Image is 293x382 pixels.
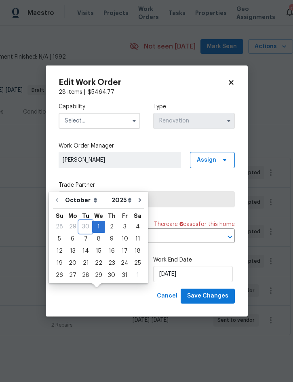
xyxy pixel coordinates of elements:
div: 26 [53,270,66,281]
div: 28 items | [59,88,235,96]
input: Select... [153,113,235,129]
div: Thu Oct 02 2025 [105,221,118,233]
div: 9 [105,233,118,245]
abbr: Sunday [56,213,63,219]
label: Work End Date [153,256,235,264]
select: Month [63,194,110,206]
abbr: Monday [68,213,77,219]
div: 3 [118,221,131,232]
div: Sun Oct 26 2025 [53,269,66,281]
div: 15 [92,245,105,257]
div: 8 [92,233,105,245]
div: Thu Oct 16 2025 [105,245,118,257]
div: Wed Oct 01 2025 [92,221,105,233]
div: Thu Oct 30 2025 [105,269,118,281]
div: 7 [79,233,92,245]
div: Tue Oct 14 2025 [79,245,92,257]
div: 22 [92,257,105,269]
div: Fri Oct 31 2025 [118,269,131,281]
div: Sat Oct 11 2025 [131,233,144,245]
div: 11 [131,233,144,245]
div: 20 [66,257,79,269]
div: 28 [79,270,92,281]
span: [PERSON_NAME] [63,156,177,164]
div: Fri Oct 10 2025 [118,233,131,245]
div: 13 [66,245,79,257]
div: Thu Oct 09 2025 [105,233,118,245]
abbr: Wednesday [94,213,103,219]
div: Tue Oct 28 2025 [79,269,92,281]
div: Sun Oct 05 2025 [53,233,66,245]
button: Show options [129,116,139,126]
div: 12 [53,245,66,257]
div: 16 [105,245,118,257]
span: 6 [179,222,183,227]
button: Cancel [154,289,181,304]
span: Assign [197,156,216,164]
div: Sat Oct 04 2025 [131,221,144,233]
div: Wed Oct 08 2025 [92,233,105,245]
div: 30 [105,270,118,281]
button: Open [224,231,236,243]
div: 21 [79,257,92,269]
div: 17 [118,245,131,257]
span: There are case s for this home [154,220,235,228]
div: Sat Nov 01 2025 [131,269,144,281]
div: Sun Sep 28 2025 [53,221,66,233]
div: Sat Oct 25 2025 [131,257,144,269]
div: Tue Oct 07 2025 [79,233,92,245]
div: 1 [131,270,144,281]
button: Go to previous month [51,192,63,208]
div: 28 [53,221,66,232]
div: Sat Oct 18 2025 [131,245,144,257]
abbr: Friday [122,213,128,219]
div: 10 [118,233,131,245]
div: Mon Oct 20 2025 [66,257,79,269]
div: 25 [131,257,144,269]
div: Sun Oct 12 2025 [53,245,66,257]
div: Sun Oct 19 2025 [53,257,66,269]
div: 19 [53,257,66,269]
label: Capability [59,103,140,111]
div: 18 [131,245,144,257]
div: 29 [92,270,105,281]
label: Type [153,103,235,111]
div: 6 [66,233,79,245]
div: 1 [92,221,105,232]
abbr: Thursday [108,213,116,219]
button: Go to next month [134,192,146,208]
div: 23 [105,257,118,269]
h2: Edit Work Order [59,78,228,87]
div: 5 [53,233,66,245]
div: 27 [66,270,79,281]
select: Year [110,194,134,206]
div: 29 [66,221,79,232]
div: 4 [131,221,144,232]
span: Save Changes [187,291,228,301]
button: Save Changes [181,289,235,304]
button: Show options [224,116,234,126]
input: Select... [59,113,140,129]
div: Thu Oct 23 2025 [105,257,118,269]
label: Trade Partner [59,181,235,189]
div: Wed Oct 22 2025 [92,257,105,269]
div: Wed Oct 15 2025 [92,245,105,257]
span: Cancel [157,291,177,301]
div: 24 [118,257,131,269]
div: 31 [118,270,131,281]
div: Tue Oct 21 2025 [79,257,92,269]
abbr: Tuesday [82,213,89,219]
div: 14 [79,245,92,257]
div: Tue Sep 30 2025 [79,221,92,233]
div: Mon Oct 13 2025 [66,245,79,257]
div: Wed Oct 29 2025 [92,269,105,281]
div: 30 [79,221,92,232]
div: Fri Oct 24 2025 [118,257,131,269]
input: M/D/YYYY [153,266,233,282]
div: Mon Oct 27 2025 [66,269,79,281]
label: Work Order Manager [59,142,235,150]
div: Fri Oct 17 2025 [118,245,131,257]
div: Mon Sep 29 2025 [66,221,79,233]
div: Fri Oct 03 2025 [118,221,131,233]
abbr: Saturday [134,213,141,219]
